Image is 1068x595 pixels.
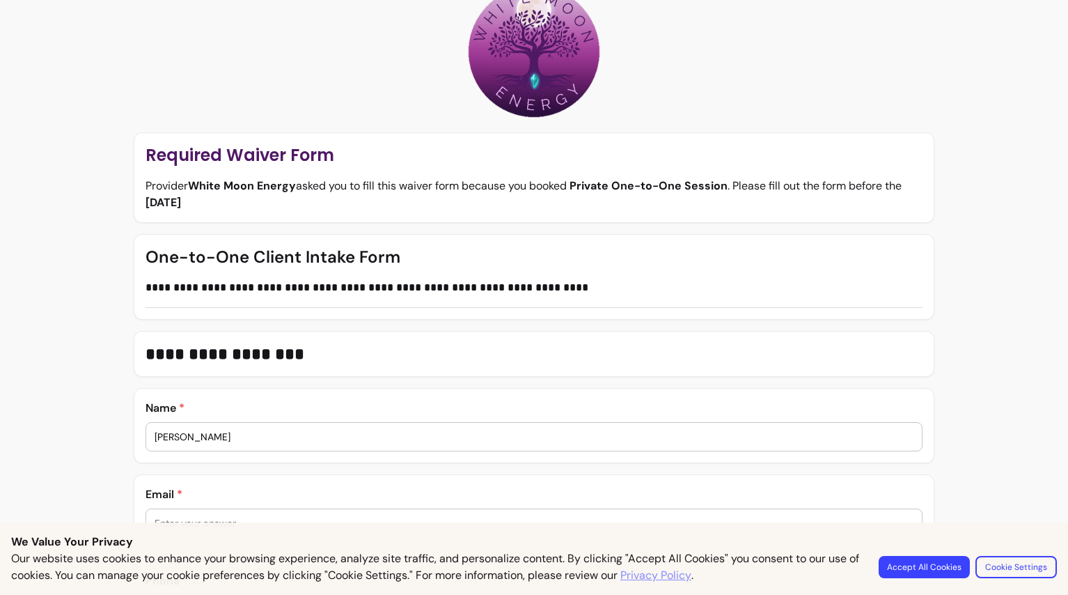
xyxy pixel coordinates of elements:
p: Email [146,486,923,503]
input: Enter your answer [155,516,914,530]
b: White Moon Energy [188,178,296,193]
a: Privacy Policy [620,567,691,584]
input: Enter your answer [155,430,914,444]
p: Name [146,400,923,417]
p: Required Waiver Form [146,144,923,167]
p: One-to-One Client Intake Form [146,246,923,268]
b: Private One-to-One Session [570,178,728,193]
button: Cookie Settings [975,556,1057,578]
p: We Value Your Privacy [11,534,1057,550]
button: Accept All Cookies [879,556,970,578]
p: Provider asked you to fill this waiver form because you booked . Please fill out the form before the [146,178,923,211]
b: [DATE] [146,195,181,210]
p: Our website uses cookies to enhance your browsing experience, analyze site traffic, and personali... [11,550,862,584]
